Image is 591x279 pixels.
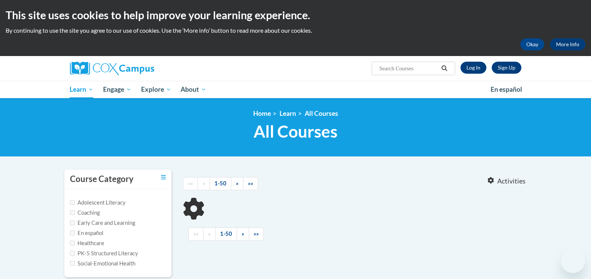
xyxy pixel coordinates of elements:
[70,62,154,75] img: Cox Campus
[70,241,75,246] input: Checkbox for Options
[70,173,134,185] h3: Course Category
[492,62,521,74] a: Register
[460,62,486,74] a: Log In
[253,109,271,117] a: Home
[65,81,99,98] a: Learn
[188,180,193,187] span: ««
[70,229,103,237] label: En español
[70,219,135,227] label: Early Care and Learning
[70,259,135,268] label: Social-Emotional Health
[181,85,206,94] span: About
[520,38,544,50] button: Okay
[136,81,176,98] a: Explore
[176,81,211,98] a: About
[237,227,249,241] a: Next
[70,209,100,217] label: Coaching
[231,177,243,190] a: Next
[208,230,211,237] span: «
[70,220,75,225] input: Checkbox for Options
[280,109,296,117] a: Learn
[561,249,585,273] iframe: Button to launch messaging window
[70,239,104,247] label: Healthcare
[70,85,93,94] span: Learn
[439,64,450,73] button: Search
[193,230,199,237] span: ««
[378,64,439,73] input: Search Courses
[243,177,258,190] a: End
[497,177,526,185] span: Activities
[70,249,138,258] label: PK-5 Structured Literacy
[6,8,585,23] h2: This site uses cookies to help improve your learning experience.
[70,62,213,75] a: Cox Campus
[70,199,126,207] label: Adolescent Literacy
[70,251,75,256] input: Checkbox for Options
[70,261,75,266] input: Checkbox for Options
[236,180,239,187] span: »
[141,85,171,94] span: Explore
[98,81,136,98] a: Engage
[70,210,75,215] input: Checkbox for Options
[203,227,216,241] a: Previous
[188,227,204,241] a: Begining
[248,180,253,187] span: »»
[486,82,527,97] a: En español
[254,121,337,141] span: All Courses
[198,177,210,190] a: Previous
[215,227,237,241] a: 1-50
[550,38,585,50] a: More Info
[59,81,533,98] div: Main menu
[70,230,75,235] input: Checkbox for Options
[254,230,259,237] span: »»
[249,227,264,241] a: End
[491,85,522,93] span: En español
[183,177,198,190] a: Begining
[210,177,231,190] a: 1-50
[70,200,75,205] input: Checkbox for Options
[202,180,205,187] span: «
[6,26,585,35] p: By continuing to use the site you agree to our use of cookies. Use the ‘More info’ button to read...
[161,173,166,182] a: Toggle collapse
[103,85,131,94] span: Engage
[305,109,338,117] a: All Courses
[242,230,244,237] span: »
